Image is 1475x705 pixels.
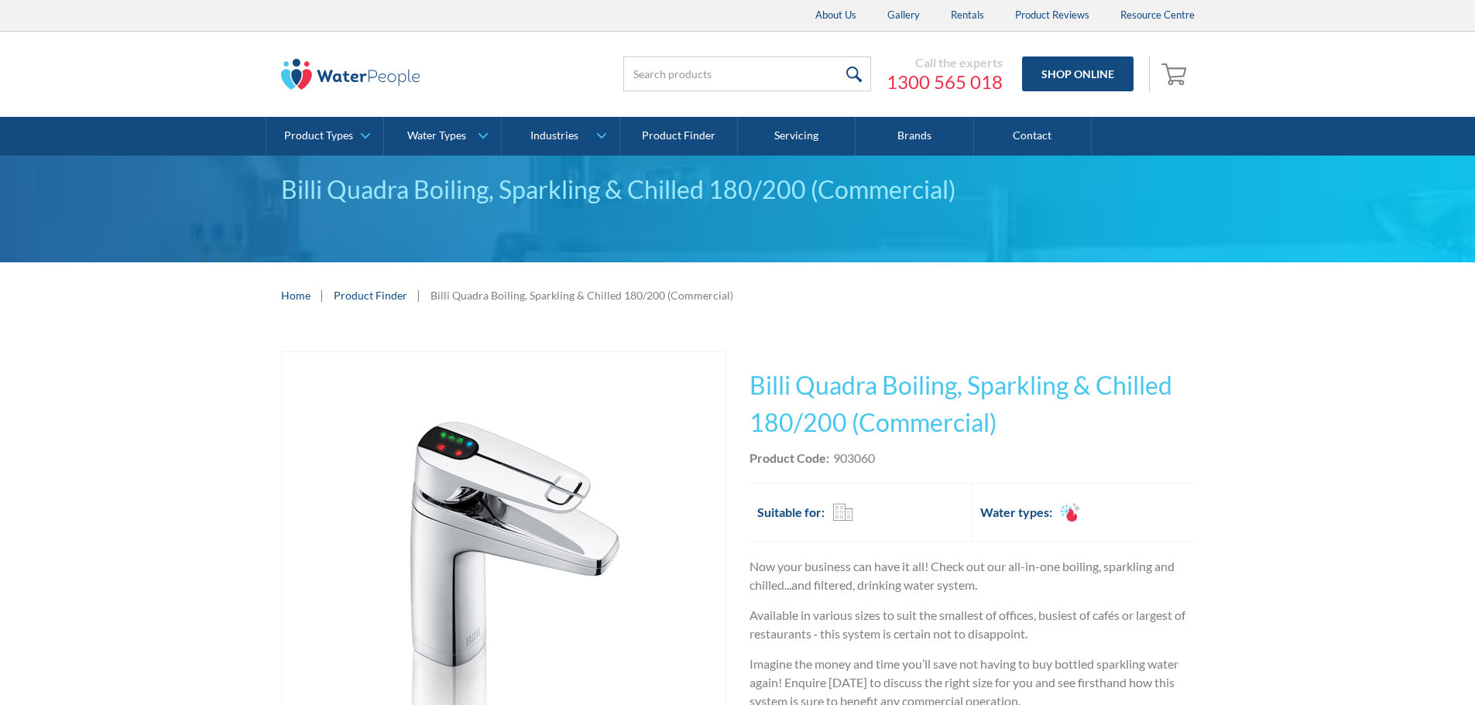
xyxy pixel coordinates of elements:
[1022,56,1134,91] a: Shop Online
[502,117,619,156] a: Industries
[750,450,829,465] strong: Product Code:
[384,117,501,156] a: Water Types
[281,287,310,303] a: Home
[430,287,733,303] div: Billi Quadra Boiling, Sparkling & Chilled 180/200 (Commercial)
[530,129,578,142] div: Industries
[757,503,825,522] h2: Suitable for:
[974,117,1092,156] a: Contact
[334,287,407,303] a: Product Finder
[887,70,1003,94] a: 1300 565 018
[281,171,1195,208] div: Billi Quadra Boiling, Sparkling & Chilled 180/200 (Commercial)
[750,367,1195,441] h1: Billi Quadra Boiling, Sparkling & Chilled 180/200 (Commercial)
[415,286,423,304] div: |
[738,117,856,156] a: Servicing
[623,56,871,91] input: Search products
[266,117,383,156] a: Product Types
[620,117,738,156] a: Product Finder
[833,449,875,467] div: 903060
[1161,61,1191,86] img: shopping cart
[318,286,326,304] div: |
[750,557,1195,594] p: Now your business can have it all! Check out our all-in-one boiling, sparkling and chilled...and ...
[1158,56,1195,93] a: Open cart
[284,129,353,142] div: Product Types
[750,606,1195,643] p: Available in various sizes to suit the smallest of offices, busiest of cafés or largest of restau...
[980,503,1052,522] h2: Water types:
[407,129,466,142] div: Water Types
[887,55,1003,70] div: Call the experts
[856,117,973,156] a: Brands
[281,59,420,90] img: The Water People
